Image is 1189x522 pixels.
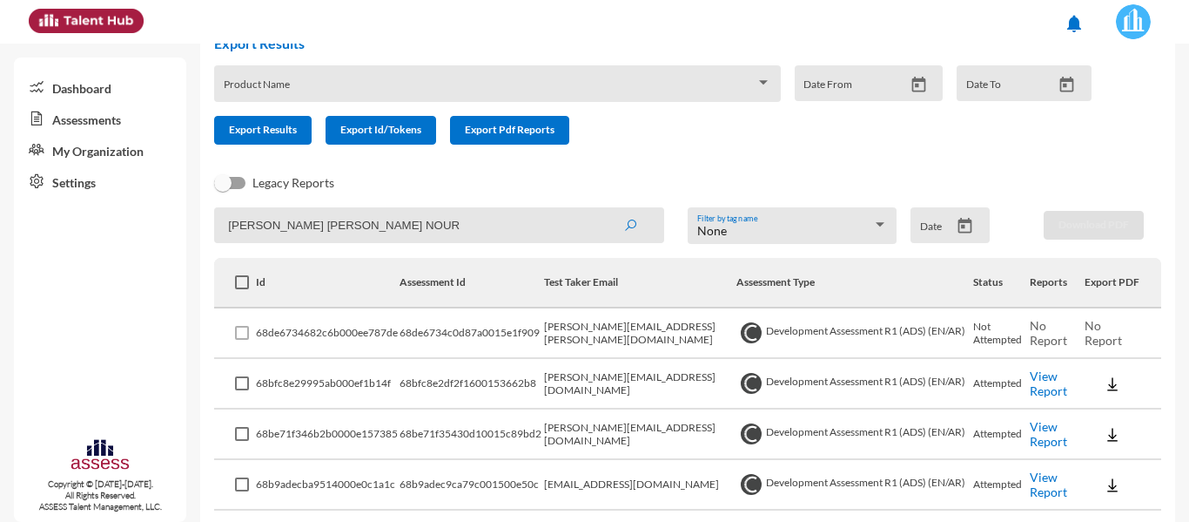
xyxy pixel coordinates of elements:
[465,123,554,136] span: Export Pdf Reports
[14,71,186,103] a: Dashboard
[736,359,973,410] td: Development Assessment R1 (ADS) (EN/AR)
[256,410,400,460] td: 68be71f346b2b0000e157385
[400,258,544,308] th: Assessment Id
[256,258,400,308] th: Id
[400,410,544,460] td: 68be71f35430d10015c89bd2
[544,460,736,511] td: [EMAIL_ADDRESS][DOMAIN_NAME]
[400,359,544,410] td: 68bfc8e2df2f1600153662b8
[14,134,186,166] a: My Organization
[973,258,1030,308] th: Status
[252,173,334,193] span: Legacy Reports
[736,410,973,460] td: Development Assessment R1 (ADS) (EN/AR)
[973,410,1030,460] td: Attempted
[544,410,736,460] td: [PERSON_NAME][EMAIL_ADDRESS][DOMAIN_NAME]
[214,35,1105,51] h2: Export Results
[214,207,664,243] input: Search by name, token, assessment type, etc.
[544,308,736,359] td: [PERSON_NAME][EMAIL_ADDRESS][PERSON_NAME][DOMAIN_NAME]
[697,223,727,238] span: None
[70,437,130,475] img: assesscompany-logo.png
[14,166,186,197] a: Settings
[450,116,569,145] button: Export Pdf Reports
[256,308,400,359] td: 68de6734682c6b000ee787de
[1030,419,1067,449] a: View Report
[736,308,973,359] td: Development Assessment R1 (ADS) (EN/AR)
[14,103,186,134] a: Assessments
[400,308,544,359] td: 68de6734c0d87a0015e1f909
[340,123,421,136] span: Export Id/Tokens
[1030,369,1067,398] a: View Report
[326,116,436,145] button: Export Id/Tokens
[736,460,973,511] td: Development Assessment R1 (ADS) (EN/AR)
[256,460,400,511] td: 68b9adecba9514000e0c1a1c
[950,217,980,235] button: Open calendar
[400,460,544,511] td: 68b9adec9ca79c001500e50c
[14,478,186,512] p: Copyright © [DATE]-[DATE]. All Rights Reserved. ASSESS Talent Management, LLC.
[214,116,312,145] button: Export Results
[229,123,297,136] span: Export Results
[1044,211,1144,240] button: Download PDF
[256,359,400,410] td: 68bfc8e29995ab000ef1b14f
[544,258,736,308] th: Test Taker Email
[1058,218,1129,231] span: Download PDF
[1085,258,1161,308] th: Export PDF
[1030,318,1067,348] span: No Report
[973,460,1030,511] td: Attempted
[973,308,1030,359] td: Not Attempted
[544,359,736,410] td: [PERSON_NAME][EMAIL_ADDRESS][DOMAIN_NAME]
[973,359,1030,410] td: Attempted
[1030,258,1084,308] th: Reports
[1064,13,1085,34] mat-icon: notifications
[1051,76,1082,94] button: Open calendar
[1085,318,1122,348] span: No Report
[1030,470,1067,499] a: View Report
[904,76,934,94] button: Open calendar
[736,258,973,308] th: Assessment Type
